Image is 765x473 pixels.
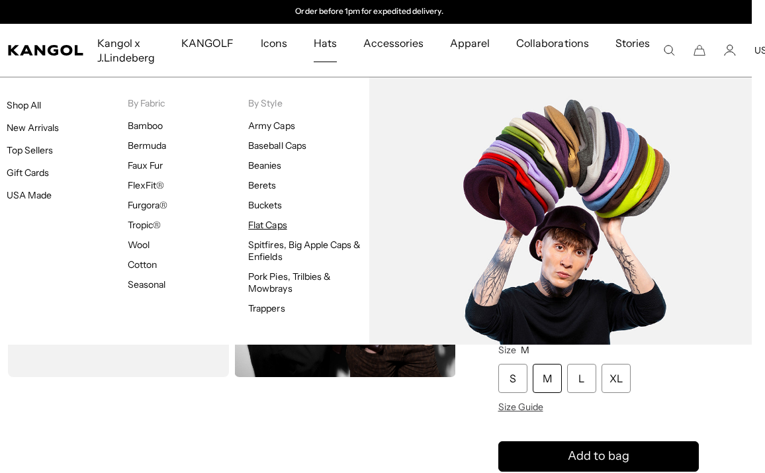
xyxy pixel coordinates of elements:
[248,97,369,109] p: By Style
[248,179,276,191] a: Berets
[498,344,516,356] span: Size
[233,7,506,17] slideshow-component: Announcement bar
[128,279,165,290] a: Seasonal
[7,189,52,201] a: USA Made
[128,159,163,171] a: Faux Fur
[248,271,331,294] a: Pork Pies, Trilbies & Mowbrays
[503,24,602,62] a: Collaborations
[128,219,161,231] a: Tropic®
[7,144,53,156] a: Top Sellers
[615,24,650,77] span: Stories
[233,7,506,17] div: Announcement
[602,364,631,393] div: XL
[248,302,285,314] a: Trappers
[248,140,306,151] a: Baseball Caps
[694,44,705,56] button: Cart
[168,24,247,62] a: KANGOLF
[521,344,529,356] span: M
[248,239,361,263] a: Spitfires, Big Apple Caps & Enfields
[248,120,294,132] a: Army Caps
[533,364,562,393] div: M
[128,259,157,271] a: Cotton
[7,122,59,134] a: New Arrivals
[128,239,150,251] a: Wool
[248,219,287,231] a: Flat Caps
[498,441,699,472] button: Add to bag
[7,167,49,179] a: Gift Cards
[247,24,300,62] a: Icons
[567,364,596,393] div: L
[498,364,527,393] div: S
[437,24,503,62] a: Apparel
[300,24,350,62] a: Hats
[128,97,249,109] p: By Fabric
[369,77,752,345] img: Flat_Caps.jpg
[724,44,736,56] a: Account
[363,24,424,62] span: Accessories
[128,140,166,151] a: Bermuda
[7,99,41,111] a: Shop All
[181,24,234,62] span: KANGOLF
[314,24,337,62] span: Hats
[498,401,543,413] span: Size Guide
[516,24,588,62] span: Collaborations
[128,179,164,191] a: FlexFit®
[350,24,437,62] a: Accessories
[450,24,490,62] span: Apparel
[248,159,281,171] a: Beanies
[233,7,506,17] div: 2 of 2
[261,24,287,62] span: Icons
[295,7,443,17] p: Order before 1pm for expedited delivery.
[663,44,675,56] summary: Search here
[97,24,155,77] span: Kangol x J.Lindeberg
[128,199,167,211] a: Furgora®
[602,24,663,77] a: Stories
[8,45,84,56] a: Kangol
[248,199,282,211] a: Buckets
[128,120,163,132] a: Bamboo
[84,24,168,77] a: Kangol x J.Lindeberg
[568,447,629,465] span: Add to bag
